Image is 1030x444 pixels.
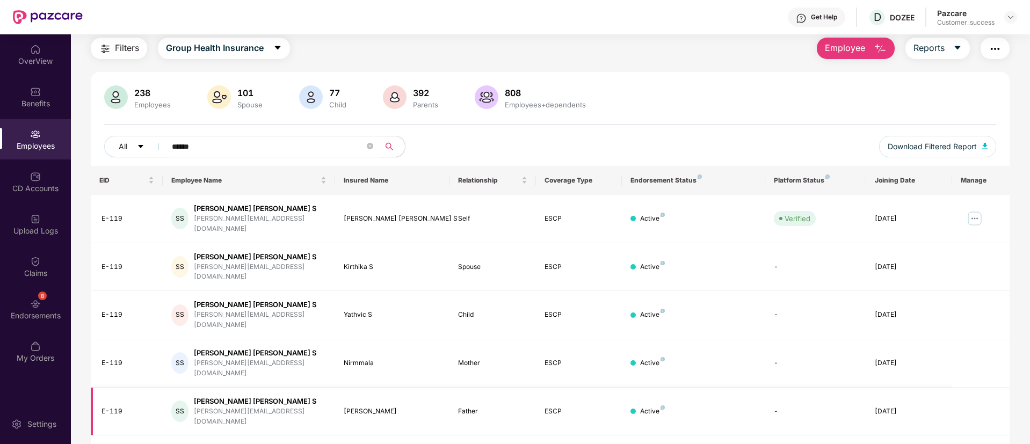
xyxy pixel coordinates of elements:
th: Employee Name [163,166,335,195]
div: 101 [235,88,265,98]
div: Customer_success [937,18,995,27]
div: [DATE] [875,406,944,417]
img: svg+xml;base64,PHN2ZyB4bWxucz0iaHR0cDovL3d3dy53My5vcmcvMjAwMC9zdmciIHhtbG5zOnhsaW5rPSJodHRwOi8vd3... [207,85,231,109]
button: search [379,136,405,157]
div: [PERSON_NAME][EMAIL_ADDRESS][DOMAIN_NAME] [194,214,327,234]
div: Spouse [235,100,265,109]
img: svg+xml;base64,PHN2ZyBpZD0iVXBsb2FkX0xvZ3MiIGRhdGEtbmFtZT0iVXBsb2FkIExvZ3MiIHhtbG5zPSJodHRwOi8vd3... [30,214,41,224]
th: EID [91,166,163,195]
img: svg+xml;base64,PHN2ZyB4bWxucz0iaHR0cDovL3d3dy53My5vcmcvMjAwMC9zdmciIHdpZHRoPSI4IiBoZWlnaHQ9IjgiIH... [661,261,665,265]
div: Active [640,406,665,417]
div: Settings [24,419,60,430]
img: manageButton [966,210,983,227]
div: E-119 [101,310,154,320]
div: Child [327,100,349,109]
img: svg+xml;base64,PHN2ZyB4bWxucz0iaHR0cDovL3d3dy53My5vcmcvMjAwMC9zdmciIHdpZHRoPSI4IiBoZWlnaHQ9IjgiIH... [661,309,665,313]
div: [DATE] [875,358,944,368]
div: [DATE] [875,262,944,272]
span: Reports [913,41,945,55]
div: E-119 [101,214,154,224]
div: ESCP [545,310,613,320]
th: Relationship [449,166,535,195]
div: SS [171,401,188,422]
td: - [765,388,866,436]
div: [PERSON_NAME][EMAIL_ADDRESS][DOMAIN_NAME] [194,406,327,427]
img: svg+xml;base64,PHN2ZyBpZD0iRHJvcGRvd24tMzJ4MzIiIHhtbG5zPSJodHRwOi8vd3d3LnczLm9yZy8yMDAwL3N2ZyIgd2... [1006,13,1015,21]
div: Verified [785,213,810,224]
button: Group Health Insurancecaret-down [158,38,290,59]
div: ESCP [545,214,613,224]
img: svg+xml;base64,PHN2ZyBpZD0iQmVuZWZpdHMiIHhtbG5zPSJodHRwOi8vd3d3LnczLm9yZy8yMDAwL3N2ZyIgd2lkdGg9Ij... [30,86,41,97]
img: svg+xml;base64,PHN2ZyB4bWxucz0iaHR0cDovL3d3dy53My5vcmcvMjAwMC9zdmciIHdpZHRoPSI4IiBoZWlnaHQ9IjgiIH... [661,357,665,361]
span: caret-down [953,43,962,53]
span: All [119,141,127,152]
td: - [765,339,866,388]
th: Manage [952,166,1010,195]
div: 238 [132,88,173,98]
div: [PERSON_NAME][EMAIL_ADDRESS][DOMAIN_NAME] [194,262,327,282]
div: Active [640,358,665,368]
img: svg+xml;base64,PHN2ZyB4bWxucz0iaHR0cDovL3d3dy53My5vcmcvMjAwMC9zdmciIHhtbG5zOnhsaW5rPSJodHRwOi8vd3... [104,85,128,109]
div: Employees [132,100,173,109]
div: Active [640,310,665,320]
td: - [765,291,866,339]
div: Parents [411,100,440,109]
div: [PERSON_NAME] [PERSON_NAME] S [194,203,327,214]
th: Coverage Type [536,166,622,195]
img: New Pazcare Logo [13,10,83,24]
img: svg+xml;base64,PHN2ZyBpZD0iRW1wbG95ZWVzIiB4bWxucz0iaHR0cDovL3d3dy53My5vcmcvMjAwMC9zdmciIHdpZHRoPS... [30,129,41,140]
div: [PERSON_NAME] [PERSON_NAME] S [194,396,327,406]
div: Self [458,214,527,224]
span: EID [99,176,146,185]
button: Filters [91,38,147,59]
img: svg+xml;base64,PHN2ZyB4bWxucz0iaHR0cDovL3d3dy53My5vcmcvMjAwMC9zdmciIHdpZHRoPSI4IiBoZWlnaHQ9IjgiIH... [698,174,702,179]
div: Mother [458,358,527,368]
div: E-119 [101,406,154,417]
div: Get Help [811,13,837,21]
span: Filters [115,41,139,55]
div: 8 [38,292,47,300]
div: SS [171,208,188,229]
img: svg+xml;base64,PHN2ZyB4bWxucz0iaHR0cDovL3d3dy53My5vcmcvMjAwMC9zdmciIHhtbG5zOnhsaW5rPSJodHRwOi8vd3... [383,85,407,109]
div: [PERSON_NAME] [PERSON_NAME] S [194,348,327,358]
th: Joining Date [866,166,952,195]
button: Download Filtered Report [879,136,996,157]
div: Pazcare [937,8,995,18]
div: DOZEE [890,12,915,23]
img: svg+xml;base64,PHN2ZyB4bWxucz0iaHR0cDovL3d3dy53My5vcmcvMjAwMC9zdmciIHdpZHRoPSIyNCIgaGVpZ2h0PSIyNC... [989,42,1002,55]
div: SS [171,352,188,374]
div: Active [640,262,665,272]
div: 808 [503,88,588,98]
span: search [379,142,400,151]
img: svg+xml;base64,PHN2ZyB4bWxucz0iaHR0cDovL3d3dy53My5vcmcvMjAwMC9zdmciIHhtbG5zOnhsaW5rPSJodHRwOi8vd3... [299,85,323,109]
div: SS [171,256,188,278]
img: svg+xml;base64,PHN2ZyB4bWxucz0iaHR0cDovL3d3dy53My5vcmcvMjAwMC9zdmciIHdpZHRoPSIyNCIgaGVpZ2h0PSIyNC... [99,42,112,55]
img: svg+xml;base64,PHN2ZyBpZD0iU2V0dGluZy0yMHgyMCIgeG1sbnM9Imh0dHA6Ly93d3cudzMub3JnLzIwMDAvc3ZnIiB3aW... [11,419,22,430]
img: svg+xml;base64,PHN2ZyBpZD0iRW5kb3JzZW1lbnRzIiB4bWxucz0iaHR0cDovL3d3dy53My5vcmcvMjAwMC9zdmciIHdpZH... [30,299,41,309]
span: Group Health Insurance [166,41,264,55]
img: svg+xml;base64,PHN2ZyB4bWxucz0iaHR0cDovL3d3dy53My5vcmcvMjAwMC9zdmciIHdpZHRoPSI4IiBoZWlnaHQ9IjgiIH... [661,213,665,217]
img: svg+xml;base64,PHN2ZyBpZD0iQ2xhaW0iIHhtbG5zPSJodHRwOi8vd3d3LnczLm9yZy8yMDAwL3N2ZyIgd2lkdGg9IjIwIi... [30,256,41,267]
div: 392 [411,88,440,98]
div: Nirmmala [344,358,441,368]
div: [PERSON_NAME][EMAIL_ADDRESS][DOMAIN_NAME] [194,310,327,330]
div: Active [640,214,665,224]
img: svg+xml;base64,PHN2ZyB4bWxucz0iaHR0cDovL3d3dy53My5vcmcvMjAwMC9zdmciIHhtbG5zOnhsaW5rPSJodHRwOi8vd3... [874,42,887,55]
div: ESCP [545,358,613,368]
div: Employees+dependents [503,100,588,109]
div: Endorsement Status [630,176,757,185]
span: Employee [825,41,865,55]
img: svg+xml;base64,PHN2ZyBpZD0iQ0RfQWNjb3VudHMiIGRhdGEtbmFtZT0iQ0QgQWNjb3VudHMiIHhtbG5zPSJodHRwOi8vd3... [30,171,41,182]
img: svg+xml;base64,PHN2ZyB4bWxucz0iaHR0cDovL3d3dy53My5vcmcvMjAwMC9zdmciIHhtbG5zOnhsaW5rPSJodHRwOi8vd3... [475,85,498,109]
div: Yathvic S [344,310,441,320]
span: caret-down [137,143,144,151]
span: D [874,11,881,24]
img: svg+xml;base64,PHN2ZyB4bWxucz0iaHR0cDovL3d3dy53My5vcmcvMjAwMC9zdmciIHhtbG5zOnhsaW5rPSJodHRwOi8vd3... [982,143,988,149]
div: [PERSON_NAME] [PERSON_NAME] S [194,300,327,310]
div: [DATE] [875,310,944,320]
div: E-119 [101,262,154,272]
div: [PERSON_NAME] [PERSON_NAME] S [344,214,441,224]
div: [DATE] [875,214,944,224]
div: [PERSON_NAME] [344,406,441,417]
button: Allcaret-down [104,136,170,157]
